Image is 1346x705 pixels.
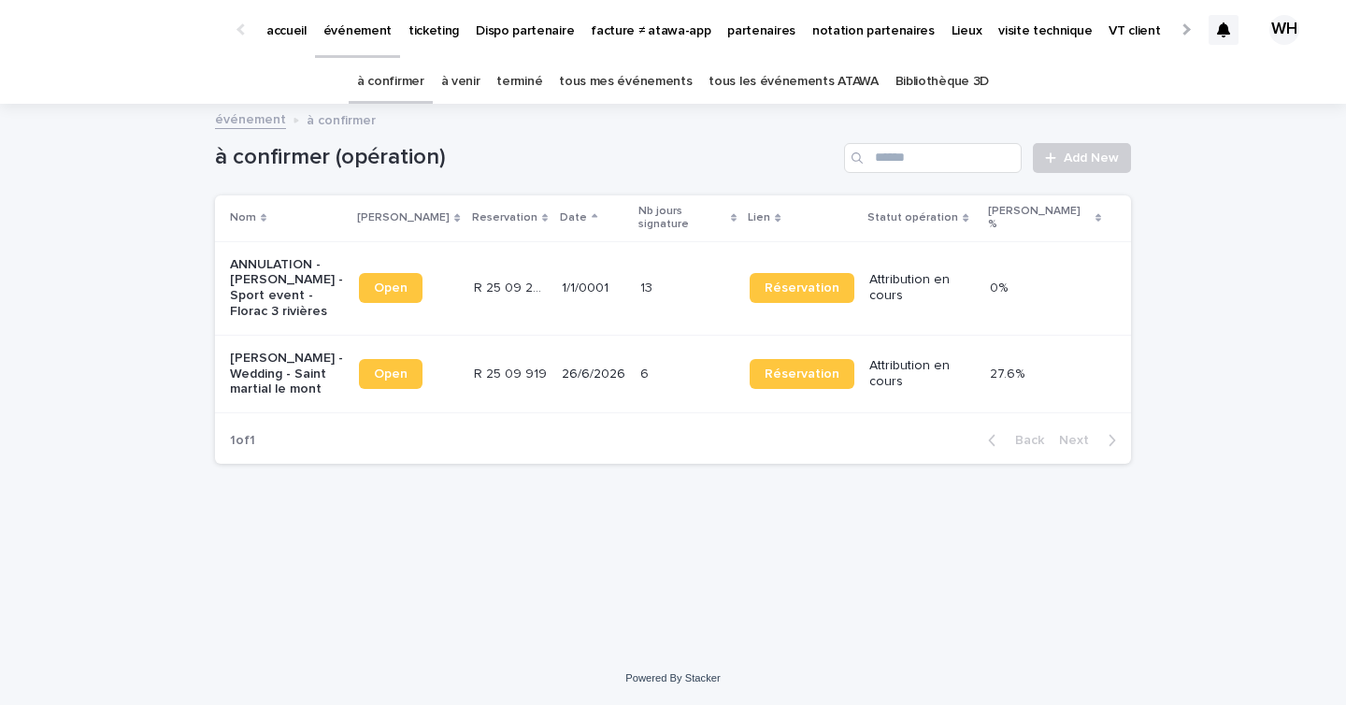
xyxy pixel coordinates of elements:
[625,672,720,683] a: Powered By Stacker
[560,208,587,228] p: Date
[374,367,408,381] span: Open
[750,359,854,389] a: Réservation
[869,272,975,304] p: Attribution en cours
[988,201,1090,236] p: [PERSON_NAME] %
[474,363,551,382] p: R 25 09 919
[973,432,1052,449] button: Back
[359,273,422,303] a: Open
[230,351,344,397] p: [PERSON_NAME] - Wedding - Saint martial le mont
[750,273,854,303] a: Réservation
[215,418,270,464] p: 1 of 1
[472,208,537,228] p: Reservation
[496,60,542,104] a: terminé
[562,367,625,382] p: 26/6/2026
[990,277,1011,296] p: 0%
[640,277,656,296] p: 13
[215,144,837,171] h1: à confirmer (opération)
[474,277,551,296] p: R 25 09 222
[357,60,424,104] a: à confirmer
[638,201,726,236] p: Nb jours signature
[844,143,1022,173] input: Search
[990,363,1028,382] p: 27.6%
[640,363,652,382] p: 6
[869,358,975,390] p: Attribution en cours
[215,335,1131,412] tr: [PERSON_NAME] - Wedding - Saint martial le montOpenR 25 09 919R 25 09 919 26/6/202666 Réservation...
[359,359,422,389] a: Open
[374,281,408,295] span: Open
[867,208,958,228] p: Statut opération
[230,257,344,320] p: ANNULATION - [PERSON_NAME] - Sport event - Florac 3 rivières
[1059,434,1100,447] span: Next
[895,60,989,104] a: Bibliothèque 3D
[748,208,770,228] p: Lien
[709,60,878,104] a: tous les événements ATAWA
[559,60,692,104] a: tous mes événements
[215,108,286,129] a: événement
[37,11,219,49] img: Ls34BcGeRexTGTNfXpUC
[215,241,1131,335] tr: ANNULATION - [PERSON_NAME] - Sport event - Florac 3 rivièresOpenR 25 09 222R 25 09 222 1/1/000113...
[1269,15,1299,45] div: WH
[765,367,839,381] span: Réservation
[1004,434,1044,447] span: Back
[562,281,625,296] p: 1/1/0001
[1033,143,1131,173] a: Add New
[1064,151,1119,165] span: Add New
[230,208,256,228] p: Nom
[441,60,480,104] a: à venir
[357,208,450,228] p: [PERSON_NAME]
[307,108,376,129] p: à confirmer
[765,281,839,295] span: Réservation
[1052,432,1131,449] button: Next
